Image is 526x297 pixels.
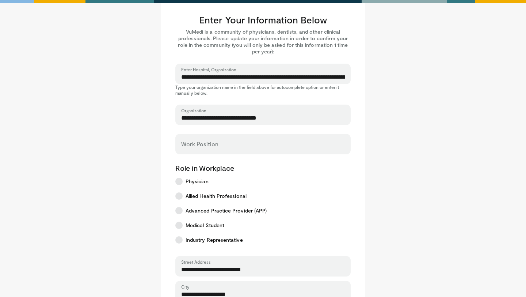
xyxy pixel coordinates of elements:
[181,284,189,290] label: City
[175,14,351,26] h3: Enter Your Information Below
[186,178,209,185] span: Physician
[175,84,351,96] p: Type your organization name in the field above for autocomplete option or enter it manually below.
[175,29,351,55] p: VuMedi is a community of physicians, dentists, and other clinical professionals. Please update yo...
[186,236,243,244] span: Industry Representative
[181,137,218,151] label: Work Position
[181,108,206,113] label: Organization
[186,222,224,229] span: Medical Student
[181,67,240,72] label: Enter Hospital, Organization...
[181,259,211,265] label: Street Address
[186,207,267,214] span: Advanced Practice Provider (APP)
[175,163,351,173] p: Role in Workplace
[186,192,247,200] span: Allied Health Professional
